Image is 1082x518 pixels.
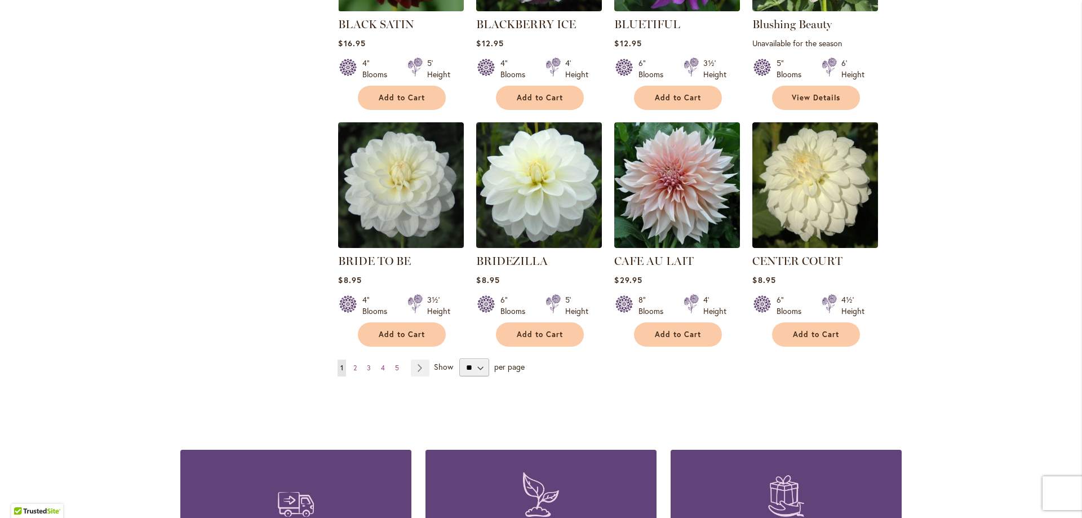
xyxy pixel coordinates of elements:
a: BLUETIFUL [614,17,680,31]
span: per page [494,361,525,372]
span: View Details [792,93,840,103]
div: 6" Blooms [777,294,808,317]
div: 4½' Height [841,294,864,317]
span: $8.95 [752,275,775,285]
div: 4" Blooms [362,294,394,317]
a: 5 [392,360,402,377]
button: Add to Cart [496,322,584,347]
a: BLACKBERRY ICE [476,17,576,31]
span: $8.95 [338,275,361,285]
a: BLACK SATIN [338,17,414,31]
div: 4' Height [565,57,588,80]
a: View Details [772,86,860,110]
img: BRIDE TO BE [338,122,464,248]
a: BRIDEZILLA [476,240,602,250]
span: 2 [353,364,357,372]
span: $16.95 [338,38,365,48]
a: 2 [351,360,360,377]
div: 4' Height [703,294,726,317]
button: Add to Cart [634,86,722,110]
span: $8.95 [476,275,499,285]
span: Add to Cart [517,330,563,339]
span: Add to Cart [793,330,839,339]
button: Add to Cart [496,86,584,110]
span: Add to Cart [379,93,425,103]
span: $29.95 [614,275,642,285]
div: 6' Height [841,57,864,80]
a: 3 [364,360,374,377]
a: CENTER COURT [752,254,842,268]
button: Add to Cart [772,322,860,347]
span: Add to Cart [379,330,425,339]
div: 5' Height [427,57,450,80]
a: CAFE AU LAIT [614,254,694,268]
span: Add to Cart [655,93,701,103]
span: 1 [340,364,343,372]
iframe: Launch Accessibility Center [8,478,40,510]
div: 4" Blooms [362,57,394,80]
button: Add to Cart [358,86,446,110]
span: Add to Cart [517,93,563,103]
div: 6" Blooms [500,294,532,317]
span: $12.95 [614,38,641,48]
span: 4 [381,364,385,372]
a: BLACK SATIN [338,3,464,14]
button: Add to Cart [358,322,446,347]
a: BLACKBERRY ICE [476,3,602,14]
span: Show [434,361,453,372]
img: BRIDEZILLA [476,122,602,248]
a: Blushing Beauty [752,3,878,14]
p: Unavailable for the season [752,38,878,48]
a: 4 [378,360,388,377]
div: 4" Blooms [500,57,532,80]
a: CENTER COURT [752,240,878,250]
span: Add to Cart [655,330,701,339]
img: Café Au Lait [614,122,740,248]
div: 8" Blooms [638,294,670,317]
div: 5' Height [565,294,588,317]
a: Café Au Lait [614,240,740,250]
div: 6" Blooms [638,57,670,80]
span: 5 [395,364,399,372]
a: BRIDEZILLA [476,254,548,268]
div: 5" Blooms [777,57,808,80]
div: 3½' Height [703,57,726,80]
div: 3½' Height [427,294,450,317]
a: BRIDE TO BE [338,240,464,250]
a: Bluetiful [614,3,740,14]
span: 3 [367,364,371,372]
img: CENTER COURT [752,122,878,248]
a: BRIDE TO BE [338,254,411,268]
span: $12.95 [476,38,503,48]
button: Add to Cart [634,322,722,347]
a: Blushing Beauty [752,17,832,31]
